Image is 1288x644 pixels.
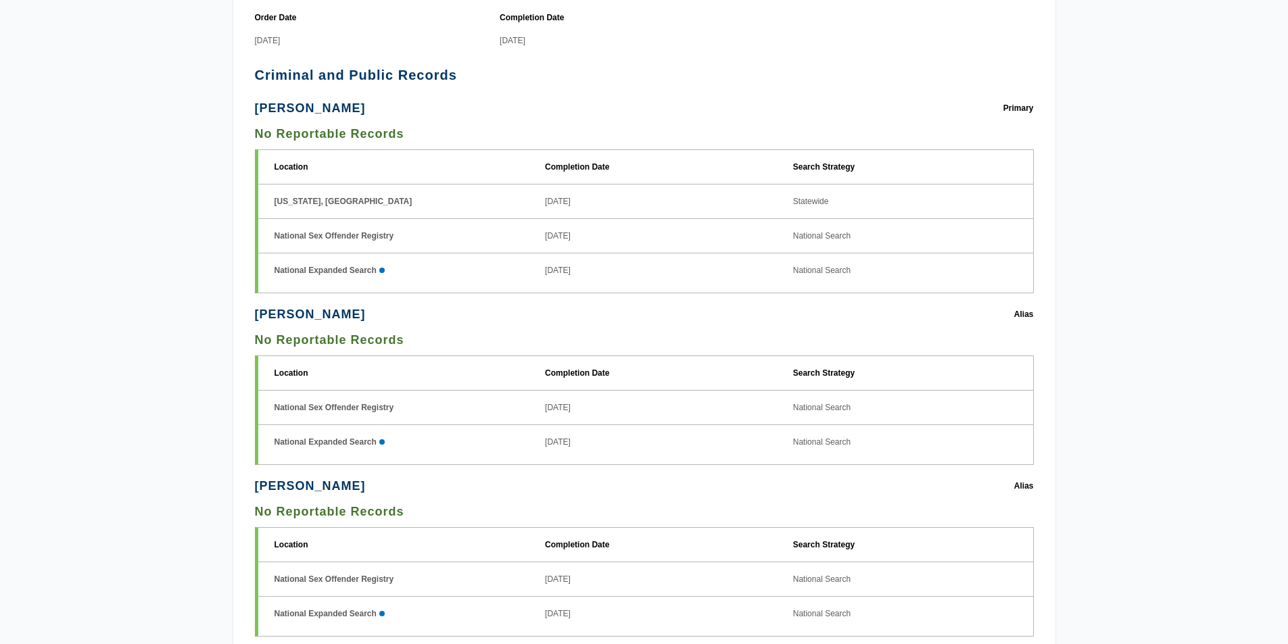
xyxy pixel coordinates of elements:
[275,539,312,551] strong: Location
[255,124,1034,144] h3: No Reportable Records
[545,266,571,275] span: [DATE]
[545,437,571,447] span: [DATE]
[1014,304,1034,324] span: Alias
[1003,98,1034,118] span: Primary
[793,609,851,618] span: National Search
[793,161,859,173] strong: Search Strategy
[275,231,394,241] span: National Sex Offender Registry
[255,11,301,24] strong: Order Date
[545,197,571,206] span: [DATE]
[255,101,366,115] h3: [PERSON_NAME]
[275,367,312,379] strong: Location
[275,197,412,206] span: [US_STATE], [GEOGRAPHIC_DATA]
[545,574,571,584] span: [DATE]
[545,367,613,379] strong: Completion Date
[545,539,613,551] strong: Completion Date
[255,68,1034,82] h2: Criminal and Public Records
[793,539,859,551] strong: Search Strategy
[255,501,1034,522] h3: No Reportable Records
[545,609,571,618] span: [DATE]
[793,367,859,379] strong: Search Strategy
[255,330,1034,350] h3: No Reportable Records
[275,436,377,448] span: National Expanded Search
[255,479,366,493] h3: [PERSON_NAME]
[255,36,281,45] span: [DATE]
[275,574,394,584] span: National Sex Offender Registry
[500,11,568,24] strong: Completion Date
[793,266,851,275] span: National Search
[545,231,571,241] span: [DATE]
[500,36,525,45] span: [DATE]
[275,264,377,276] span: National Expanded Search
[793,403,851,412] span: National Search
[545,403,571,412] span: [DATE]
[545,161,613,173] strong: Completion Date
[793,574,851,584] span: National Search
[793,197,829,206] span: Statewide
[793,437,851,447] span: National Search
[275,608,377,620] span: National Expanded Search
[255,307,366,321] h3: [PERSON_NAME]
[275,403,394,412] span: National Sex Offender Registry
[275,161,312,173] strong: Location
[793,231,851,241] span: National Search
[1014,476,1034,496] span: Alias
